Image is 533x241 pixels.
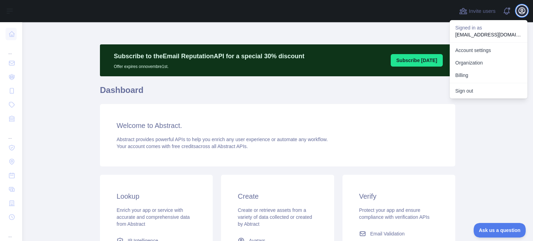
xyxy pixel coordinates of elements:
a: Organization [450,57,527,69]
span: Create or retrieve assets from a variety of data collected or created by Abtract [238,207,312,227]
p: [EMAIL_ADDRESS][DOMAIN_NAME] [455,31,522,38]
p: Subscribe to the Email Reputation API for a special 30 % discount [114,51,304,61]
h3: Verify [359,191,439,201]
button: Billing [450,69,527,81]
button: Invite users [458,6,497,17]
span: Invite users [469,7,496,15]
span: Enrich your app or service with accurate and comprehensive data from Abstract [117,207,190,227]
span: free credits [172,144,196,149]
span: Protect your app and ensure compliance with verification APIs [359,207,430,220]
div: ... [6,42,17,55]
iframe: Toggle Customer Support [474,223,526,238]
a: Account settings [450,44,527,57]
button: Subscribe [DATE] [391,54,443,67]
button: Sign out [450,85,527,97]
h3: Lookup [117,191,196,201]
h3: Create [238,191,317,201]
p: Offer expires on novembre 1st. [114,61,304,69]
div: ... [6,225,17,239]
p: Signed in as [455,24,522,31]
h1: Dashboard [100,85,455,101]
h3: Welcome to Abstract. [117,121,439,130]
div: ... [6,126,17,140]
span: Abstract provides powerful APIs to help you enrich any user experience or automate any workflow. [117,137,328,142]
span: Your account comes with across all Abstract APIs. [117,144,248,149]
span: Email Validation [370,230,405,237]
a: Email Validation [356,227,441,240]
